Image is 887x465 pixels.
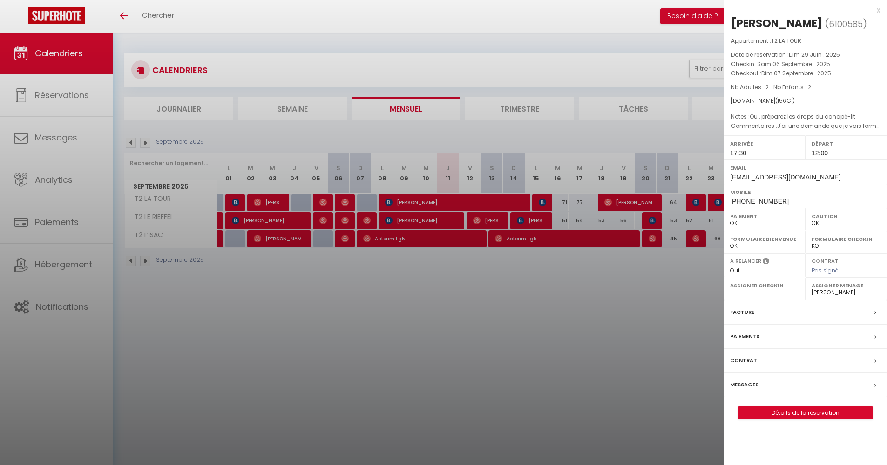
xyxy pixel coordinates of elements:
[773,83,811,91] span: Nb Enfants : 2
[731,50,880,60] p: Date de réservation :
[730,281,799,290] label: Assigner Checkin
[730,139,799,148] label: Arrivée
[730,187,881,197] label: Mobile
[778,97,786,105] span: 156
[730,163,881,173] label: Email
[757,60,830,68] span: Sam 06 Septembre . 2025
[724,5,880,16] div: x
[812,234,881,244] label: Formulaire Checkin
[738,407,873,419] a: Détails de la réservation
[731,97,880,106] div: [DOMAIN_NAME]
[731,112,880,121] p: Notes :
[812,281,881,290] label: Assigner Menage
[731,121,880,131] p: Commentaires :
[847,423,880,458] iframe: Chat
[789,51,840,59] span: Dim 29 Juin . 2025
[730,307,754,317] label: Facture
[771,37,801,45] span: T2 LA TOUR
[730,198,789,205] span: [PHONE_NUMBER]
[730,356,757,365] label: Contrat
[731,83,811,91] span: Nb Adultes : 2 -
[812,139,881,148] label: Départ
[731,16,823,31] div: [PERSON_NAME]
[812,212,881,221] label: Caution
[763,257,769,267] i: Sélectionner OUI si vous souhaiter envoyer les séquences de messages post-checkout
[730,234,799,244] label: Formulaire Bienvenue
[730,212,799,221] label: Paiement
[730,380,758,390] label: Messages
[730,257,761,265] label: A relancer
[750,113,855,120] span: Oui, préparez les draps du canapé-lit
[731,36,880,46] p: Appartement :
[731,60,880,69] p: Checkin :
[812,149,828,157] span: 12:00
[812,266,839,274] span: Pas signé
[825,17,867,30] span: ( )
[829,18,863,30] span: 6100585
[812,257,839,263] label: Contrat
[730,149,746,157] span: 17:30
[731,69,880,78] p: Checkout :
[730,173,840,181] span: [EMAIL_ADDRESS][DOMAIN_NAME]
[730,332,759,341] label: Paiements
[775,97,795,105] span: ( € )
[761,69,831,77] span: Dim 07 Septembre . 2025
[738,406,873,419] button: Détails de la réservation
[7,4,35,32] button: Ouvrir le widget de chat LiveChat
